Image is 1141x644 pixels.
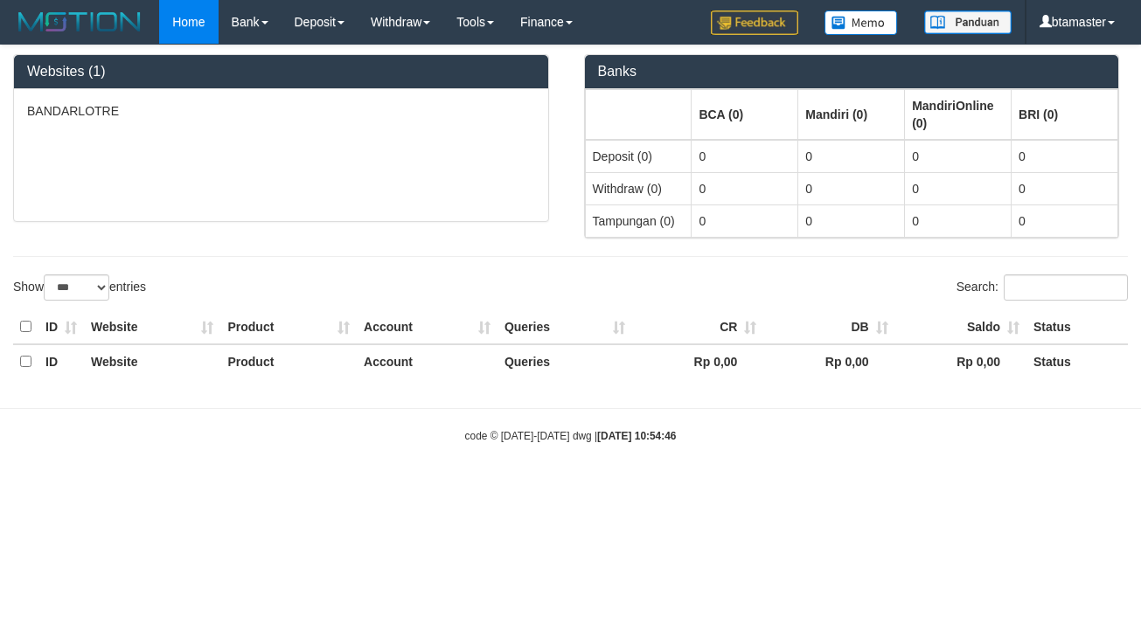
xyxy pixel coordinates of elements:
th: ID [38,310,84,344]
th: Account [357,310,497,344]
td: 0 [692,204,798,237]
label: Show entries [13,274,146,301]
th: Group: activate to sort column ascending [1012,89,1118,140]
th: Status [1026,310,1128,344]
th: ID [38,344,84,378]
td: Tampungan (0) [585,204,692,237]
img: MOTION_logo.png [13,9,146,35]
th: Group: activate to sort column ascending [585,89,692,140]
td: 0 [1012,140,1118,173]
th: Queries [497,344,632,378]
th: Rp 0,00 [763,344,894,378]
h3: Banks [598,64,1106,80]
th: Rp 0,00 [632,344,763,378]
input: Search: [1004,274,1128,301]
h3: Websites (1) [27,64,535,80]
th: DB [763,310,894,344]
td: 0 [1012,204,1118,237]
td: 0 [905,172,1012,204]
th: Rp 0,00 [895,344,1026,378]
th: Group: activate to sort column ascending [905,89,1012,140]
th: Status [1026,344,1128,378]
td: 0 [905,140,1012,173]
td: 0 [905,204,1012,237]
td: 0 [692,140,798,173]
td: 0 [692,172,798,204]
th: Account [357,344,497,378]
td: Deposit (0) [585,140,692,173]
td: 0 [798,204,905,237]
td: 0 [798,140,905,173]
th: Queries [497,310,632,344]
select: Showentries [44,274,109,301]
th: CR [632,310,763,344]
th: Group: activate to sort column ascending [798,89,905,140]
img: Button%20Memo.svg [824,10,898,35]
strong: [DATE] 10:54:46 [597,430,676,442]
th: Group: activate to sort column ascending [692,89,798,140]
th: Product [220,344,357,378]
small: code © [DATE]-[DATE] dwg | [465,430,677,442]
img: panduan.png [924,10,1012,34]
td: Withdraw (0) [585,172,692,204]
th: Website [84,310,220,344]
th: Website [84,344,220,378]
p: BANDARLOTRE [27,102,535,120]
img: Feedback.jpg [711,10,798,35]
th: Product [220,310,357,344]
td: 0 [798,172,905,204]
td: 0 [1012,172,1118,204]
label: Search: [957,274,1128,301]
th: Saldo [895,310,1026,344]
